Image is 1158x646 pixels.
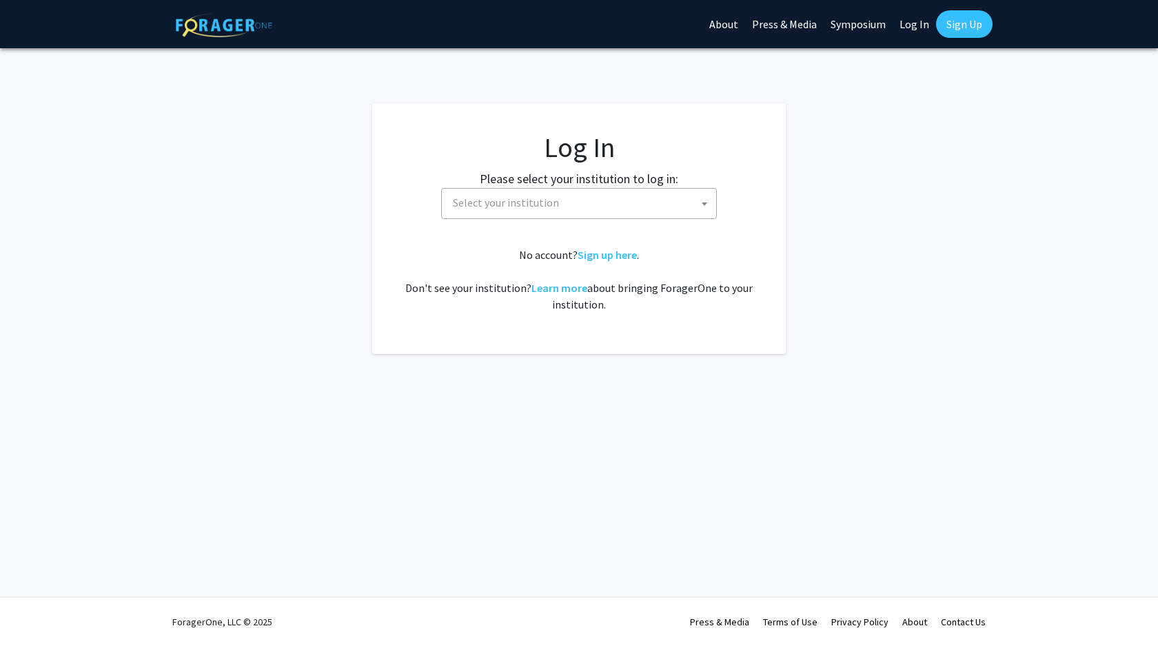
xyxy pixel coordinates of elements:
[531,281,587,295] a: Learn more about bringing ForagerOne to your institution
[480,169,678,188] label: Please select your institution to log in:
[176,13,272,37] img: ForagerOne Logo
[763,616,817,628] a: Terms of Use
[453,196,559,209] span: Select your institution
[172,598,272,646] div: ForagerOne, LLC © 2025
[447,189,716,217] span: Select your institution
[941,616,986,628] a: Contact Us
[400,131,758,164] h1: Log In
[690,616,749,628] a: Press & Media
[578,248,637,262] a: Sign up here
[902,616,927,628] a: About
[441,188,717,219] span: Select your institution
[936,10,993,38] a: Sign Up
[831,616,888,628] a: Privacy Policy
[400,247,758,313] div: No account? . Don't see your institution? about bringing ForagerOne to your institution.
